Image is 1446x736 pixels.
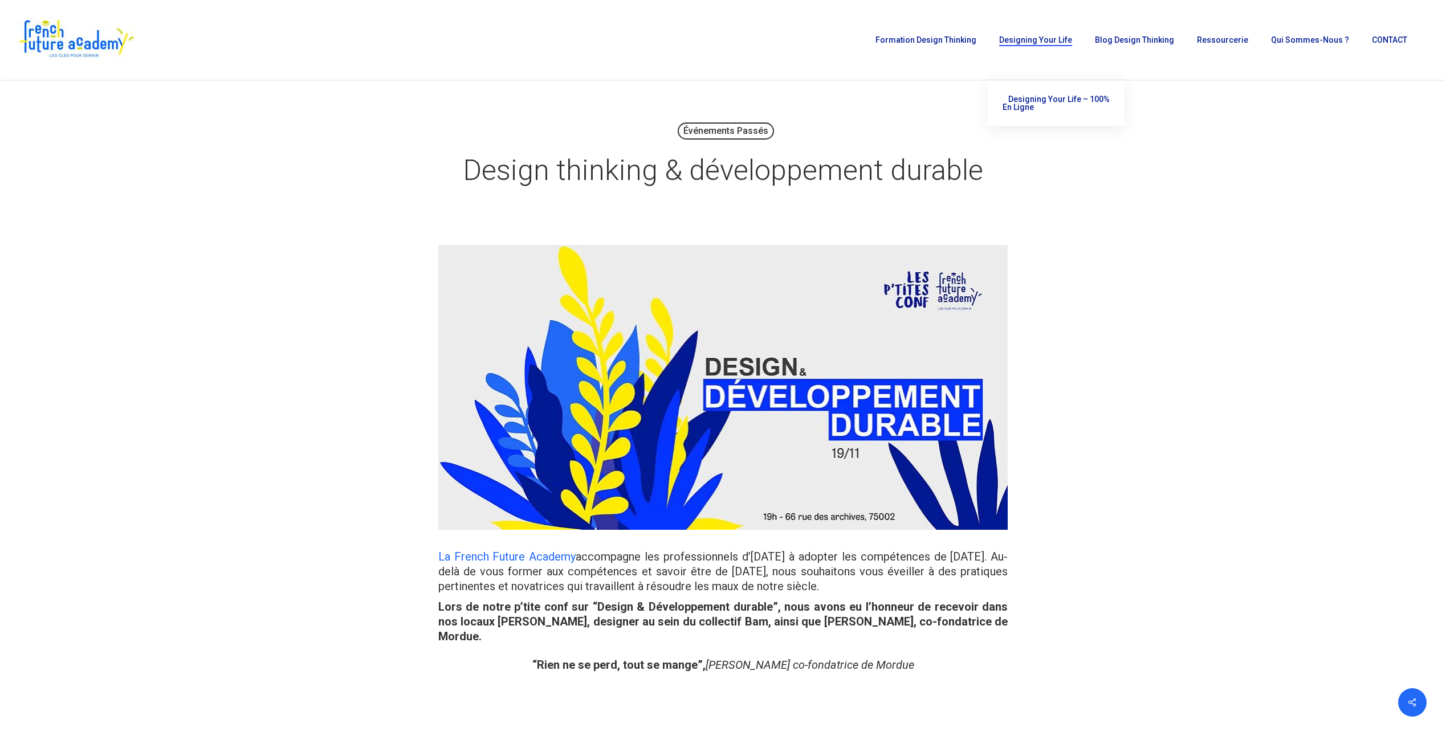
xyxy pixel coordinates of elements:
[1197,35,1248,44] span: Ressourcerie
[1095,35,1174,44] span: Blog Design Thinking
[1372,35,1407,44] span: CONTACT
[999,35,1072,44] span: Designing Your Life
[875,35,976,44] span: Formation Design Thinking
[870,36,982,44] a: Formation Design Thinking
[999,92,1113,115] a: Designing Your Life – 100% en ligne
[1089,36,1180,44] a: Blog Design Thinking
[438,550,576,563] a: La French Future Academy
[532,658,706,672] strong: “Rien ne se perd, tout se mange”,
[438,245,1008,530] img: design developpement durable
[706,658,914,672] em: [PERSON_NAME] co-fondatrice de Mordue
[1003,95,1110,112] span: Designing Your Life – 100% en ligne
[438,599,1008,644] h4: Lors de notre p’tite conf sur “Design & Développement durable”, nous avons eu l’honneur de recevo...
[16,17,136,63] img: French Future Academy
[1366,36,1413,44] a: CONTACT
[1265,36,1355,44] a: Qui sommes-nous ?
[678,122,774,140] a: Événements passés
[438,550,1008,593] span: accompagne les professionnels d’[DATE] à adopter les compétences de [DATE]. Au-delà de vous forme...
[993,36,1078,44] a: Designing Your Life
[438,142,1008,199] h1: Design thinking & développement durable
[1271,35,1349,44] span: Qui sommes-nous ?
[1191,36,1254,44] a: Ressourcerie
